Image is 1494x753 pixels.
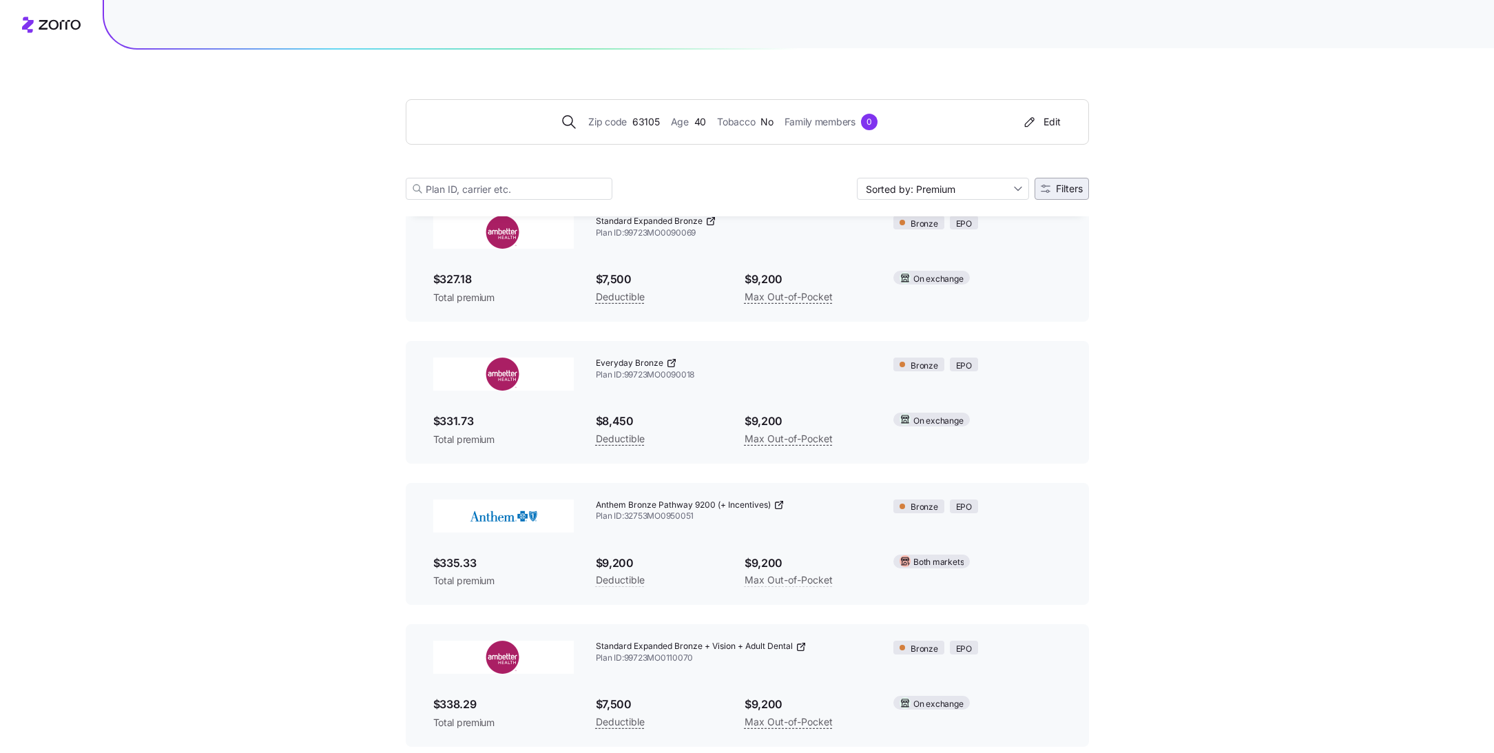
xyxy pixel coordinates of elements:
span: 40 [694,114,706,130]
span: 63105 [632,114,660,130]
span: Standard Expanded Bronze + Vision + Adult Dental [596,641,793,652]
span: Plan ID: 99723MO0090069 [596,227,872,239]
span: Filters [1056,184,1083,194]
span: $9,200 [745,271,871,288]
span: Everyday Bronze [596,358,663,369]
span: No [760,114,773,130]
span: Anthem Bronze Pathway 9200 (+ Incentives) [596,499,771,511]
span: $7,500 [596,696,723,713]
img: Anthem [433,499,574,533]
span: Deductible [596,289,645,305]
span: Zip code [588,114,627,130]
span: EPO [956,360,972,373]
span: $8,450 [596,413,723,430]
span: Max Out-of-Pocket [745,572,833,588]
div: Edit [1021,115,1061,129]
span: $327.18 [433,271,574,288]
span: Family members [785,114,855,130]
span: Total premium [433,574,574,588]
span: Plan ID: 99723MO0090018 [596,369,872,381]
span: $9,200 [596,555,723,572]
span: EPO [956,643,972,656]
span: Standard Expanded Bronze [596,216,703,227]
span: Deductible [596,714,645,730]
span: Bronze [911,501,938,514]
span: Plan ID: 99723MO0110070 [596,652,872,664]
span: Max Out-of-Pocket [745,714,833,730]
span: $338.29 [433,696,574,713]
span: On exchange [913,273,963,286]
span: Total premium [433,716,574,730]
input: Plan ID, carrier etc. [406,178,612,200]
span: EPO [956,501,972,514]
span: Tobacco [717,114,755,130]
img: Ambetter [433,358,574,391]
img: Ambetter [433,641,574,674]
span: On exchange [913,415,963,428]
span: $9,200 [745,696,871,713]
span: Deductible [596,572,645,588]
span: Max Out-of-Pocket [745,431,833,447]
span: Plan ID: 32753MO0950051 [596,510,872,522]
div: 0 [861,114,878,130]
span: $335.33 [433,555,574,572]
button: Edit [1016,111,1066,133]
span: Deductible [596,431,645,447]
span: $331.73 [433,413,574,430]
span: $7,500 [596,271,723,288]
img: Ambetter [433,216,574,249]
span: Age [671,114,689,130]
span: Bronze [911,218,938,231]
span: Both markets [913,556,964,569]
span: Total premium [433,433,574,446]
span: $9,200 [745,413,871,430]
span: EPO [956,218,972,231]
button: Filters [1035,178,1089,200]
span: $9,200 [745,555,871,572]
span: On exchange [913,698,963,711]
span: Max Out-of-Pocket [745,289,833,305]
span: Bronze [911,643,938,656]
span: Total premium [433,291,574,305]
span: Bronze [911,360,938,373]
input: Sort by [857,178,1029,200]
